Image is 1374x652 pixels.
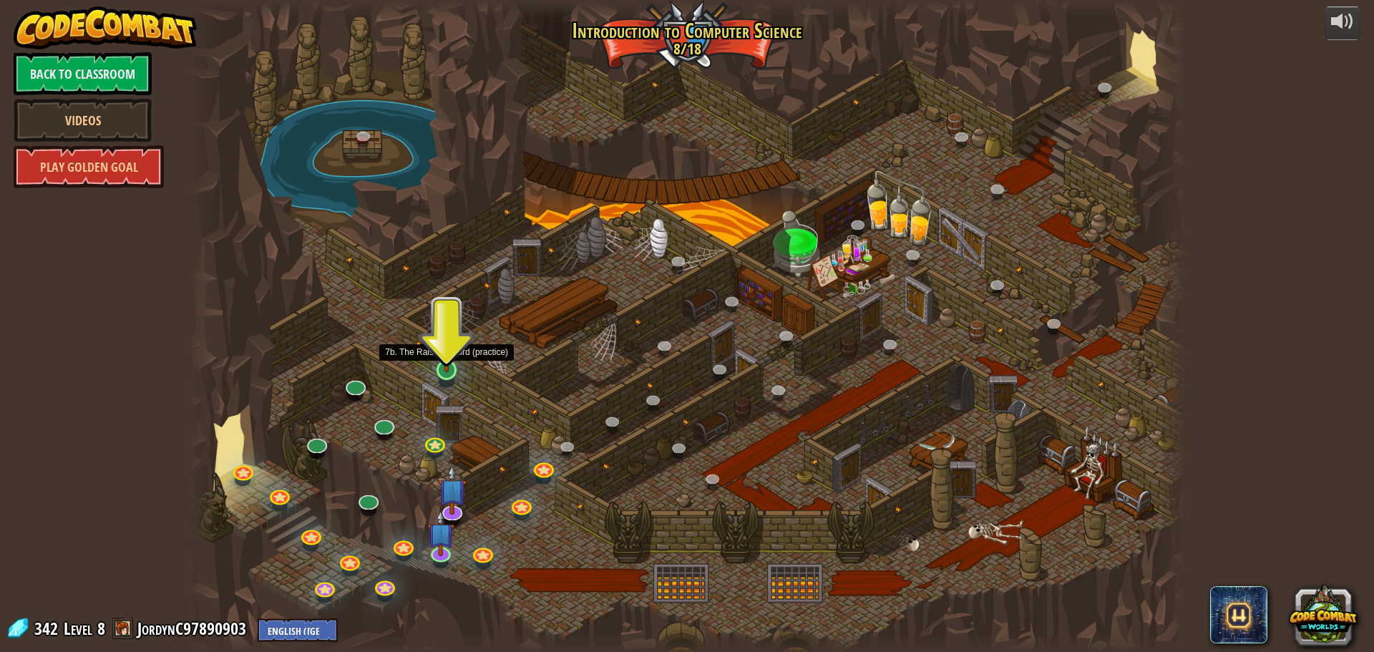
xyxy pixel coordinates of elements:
img: level-banner-started.png [434,311,460,372]
img: level-banner-unstarted-subscriber.png [437,465,467,515]
img: level-banner-unstarted-subscriber.png [428,510,454,556]
a: Videos [14,99,152,142]
a: Play Golden Goal [14,145,164,188]
span: Level [64,617,92,641]
span: 8 [97,617,105,640]
img: CodeCombat - Learn how to code by playing a game [14,6,197,49]
a: Back to Classroom [14,52,152,95]
span: 342 [34,617,62,640]
button: Adjust volume [1325,6,1360,40]
a: JordynC97890903 [137,617,250,640]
